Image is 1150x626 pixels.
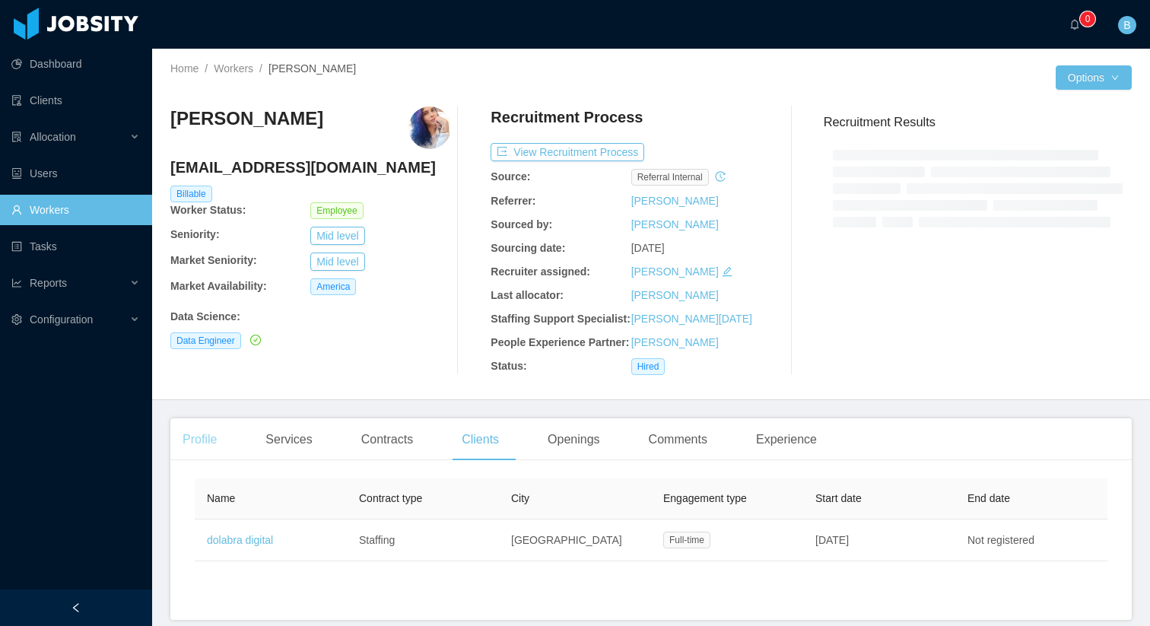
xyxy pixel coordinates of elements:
[631,358,666,375] span: Hired
[663,532,710,548] span: Full-time
[11,85,140,116] a: icon: auditClients
[1056,65,1132,90] button: Optionsicon: down
[744,418,829,461] div: Experience
[631,218,719,230] a: [PERSON_NAME]
[631,336,719,348] a: [PERSON_NAME]
[637,418,720,461] div: Comments
[491,336,629,348] b: People Experience Partner:
[253,418,324,461] div: Services
[359,492,422,504] span: Contract type
[967,492,1010,504] span: End date
[491,265,590,278] b: Recruiter assigned:
[722,266,732,277] i: icon: edit
[715,171,726,182] i: icon: history
[170,204,246,216] b: Worker Status:
[815,492,862,504] span: Start date
[310,227,364,245] button: Mid level
[408,106,451,149] img: 8e3f7ba0-825a-4655-9cd2-ca0c7de3f823_689f5279cff88-400w.png
[631,289,719,301] a: [PERSON_NAME]
[170,310,240,323] b: Data Science :
[491,313,631,325] b: Staffing Support Specialist:
[207,534,273,546] a: dolabra digital
[170,280,267,292] b: Market Availability:
[491,195,535,207] b: Referrer:
[310,253,364,271] button: Mid level
[205,62,208,75] span: /
[499,520,651,561] td: [GEOGRAPHIC_DATA]
[631,195,719,207] a: [PERSON_NAME]
[815,534,849,546] span: [DATE]
[631,265,719,278] a: [PERSON_NAME]
[250,335,261,345] i: icon: check-circle
[450,418,511,461] div: Clients
[491,146,644,158] a: icon: exportView Recruitment Process
[268,62,356,75] span: [PERSON_NAME]
[30,277,67,289] span: Reports
[631,313,752,325] a: [PERSON_NAME][DATE]
[310,278,356,295] span: America
[11,132,22,142] i: icon: solution
[359,534,395,546] span: Staffing
[511,492,529,504] span: City
[1080,11,1095,27] sup: 0
[170,62,199,75] a: Home
[214,62,253,75] a: Workers
[170,332,241,349] span: Data Engineer
[491,218,552,230] b: Sourced by:
[491,170,530,183] b: Source:
[170,254,257,266] b: Market Seniority:
[170,157,451,178] h4: [EMAIL_ADDRESS][DOMAIN_NAME]
[11,231,140,262] a: icon: profileTasks
[11,278,22,288] i: icon: line-chart
[491,143,644,161] button: icon: exportView Recruitment Process
[207,492,235,504] span: Name
[967,534,1034,546] span: Not registered
[491,106,643,128] h4: Recruitment Process
[631,242,665,254] span: [DATE]
[824,113,1132,132] h3: Recruitment Results
[310,202,363,219] span: Employee
[170,186,212,202] span: Billable
[30,131,76,143] span: Allocation
[349,418,425,461] div: Contracts
[1123,16,1130,34] span: B
[30,313,93,326] span: Configuration
[247,334,261,346] a: icon: check-circle
[491,289,564,301] b: Last allocator:
[535,418,612,461] div: Openings
[170,106,323,131] h3: [PERSON_NAME]
[491,360,526,372] b: Status:
[11,195,140,225] a: icon: userWorkers
[11,158,140,189] a: icon: robotUsers
[1069,19,1080,30] i: icon: bell
[663,492,747,504] span: Engagement type
[11,49,140,79] a: icon: pie-chartDashboard
[170,228,220,240] b: Seniority:
[631,169,709,186] span: Referral internal
[170,418,229,461] div: Profile
[491,242,565,254] b: Sourcing date:
[259,62,262,75] span: /
[11,314,22,325] i: icon: setting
